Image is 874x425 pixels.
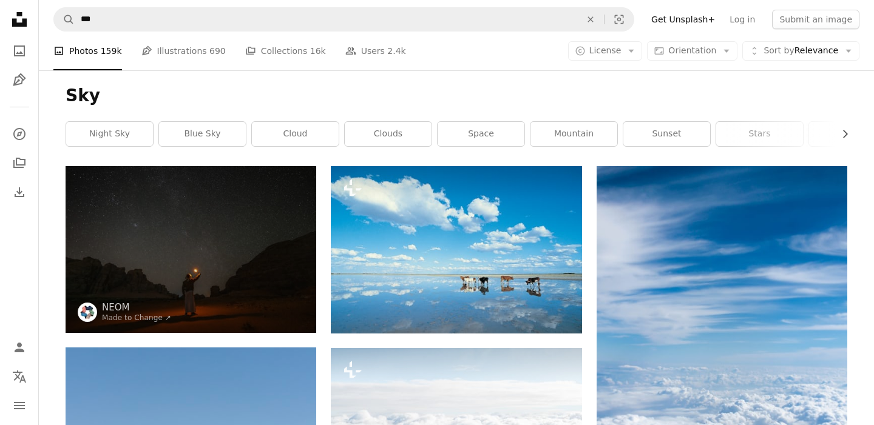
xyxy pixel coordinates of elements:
[345,122,432,146] a: clouds
[668,45,716,55] span: Orientation
[331,244,581,255] a: a group of cows standing in the middle of a body of water
[66,122,153,146] a: night sky
[530,122,617,146] a: mountain
[66,244,316,255] a: a person standing in the desert holding a lantern
[245,32,326,70] a: Collections 16k
[577,8,604,31] button: Clear
[102,313,171,322] a: Made to Change ↗
[66,85,847,107] h1: Sky
[568,41,643,61] button: License
[159,122,246,146] a: blue sky
[53,7,634,32] form: Find visuals sitewide
[252,122,339,146] a: cloud
[7,68,32,92] a: Illustrations
[7,180,32,204] a: Download History
[78,303,97,322] img: Go to NEOM's profile
[7,39,32,63] a: Photos
[387,44,405,58] span: 2.4k
[647,41,737,61] button: Orientation
[7,122,32,146] a: Explore
[7,335,32,360] a: Log in / Sign up
[54,8,75,31] button: Search Unsplash
[438,122,524,146] a: space
[772,10,859,29] button: Submit an image
[644,10,722,29] a: Get Unsplash+
[345,32,406,70] a: Users 2.4k
[7,393,32,418] button: Menu
[331,166,581,333] img: a group of cows standing in the middle of a body of water
[589,45,622,55] span: License
[716,122,803,146] a: stars
[310,44,326,58] span: 16k
[834,122,847,146] button: scroll list to the right
[764,45,838,57] span: Relevance
[209,44,226,58] span: 690
[141,32,226,70] a: Illustrations 690
[597,348,847,359] a: above-cloud photo of blue skies
[7,151,32,175] a: Collections
[764,45,794,55] span: Sort by
[66,166,316,333] img: a person standing in the desert holding a lantern
[102,301,171,313] a: NEOM
[7,364,32,389] button: Language
[605,8,634,31] button: Visual search
[623,122,710,146] a: sunset
[722,10,762,29] a: Log in
[742,41,859,61] button: Sort byRelevance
